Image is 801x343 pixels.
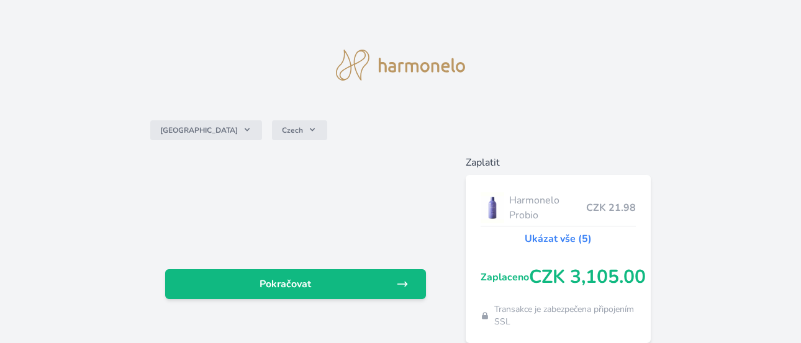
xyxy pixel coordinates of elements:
span: Czech [282,125,303,135]
span: CZK 3,105.00 [529,266,646,288]
button: [GEOGRAPHIC_DATA] [150,120,262,140]
span: Harmonelo Probio [509,193,587,223]
a: Pokračovat [165,269,426,299]
span: Transakce je zabezpečena připojením SSL [494,303,636,328]
a: Ukázat vše (5) [525,231,592,246]
img: logo.svg [336,50,465,81]
h6: Zaplatit [466,155,651,170]
button: Czech [272,120,327,140]
span: [GEOGRAPHIC_DATA] [160,125,238,135]
span: Zaplaceno [481,270,529,285]
span: Pokračovat [175,277,396,292]
span: CZK 21.98 [586,200,636,215]
img: CLEAN_PROBIO_se_stinem_x-lo.jpg [481,192,504,223]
